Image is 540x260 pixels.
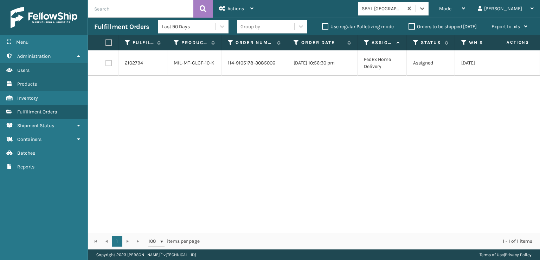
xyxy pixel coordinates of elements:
span: Batches [17,150,35,156]
div: SBYL [GEOGRAPHIC_DATA] [362,5,404,12]
label: Fulfillment Order Id [133,39,154,46]
td: 114-9105178-3085006 [221,50,287,76]
a: Terms of Use [480,252,504,257]
p: Copyright 2023 [PERSON_NAME]™ v [TECHNICAL_ID] [96,249,196,260]
span: Shipment Status [17,123,54,129]
a: MIL-MT-CLCF-10-K [174,60,214,66]
span: Actions [227,6,244,12]
div: Last 90 Days [162,23,216,30]
span: Export to .xls [491,24,520,30]
a: 2102794 [125,60,143,67]
span: Products [17,81,37,87]
span: Inventory [17,95,38,101]
span: items per page [148,236,200,247]
label: WH Ship By Date [469,39,512,46]
span: Containers [17,136,41,142]
span: 100 [148,238,159,245]
label: Order Number [236,39,274,46]
span: Actions [484,37,533,48]
div: 1 - 1 of 1 items [210,238,532,245]
a: Privacy Policy [505,252,532,257]
h3: Fulfillment Orders [94,23,149,31]
label: Status [421,39,441,46]
td: [DATE] 10:56:30 pm [287,50,358,76]
div: | [480,249,532,260]
label: Orders to be shipped [DATE] [409,24,477,30]
label: Order Date [301,39,344,46]
label: Use regular Palletizing mode [322,24,394,30]
td: FedEx Home Delivery [358,50,407,76]
span: Users [17,67,30,73]
div: Group by [240,23,260,30]
img: logo [11,7,77,28]
td: [DATE] [455,50,525,76]
span: Menu [16,39,28,45]
label: Product SKU [181,39,208,46]
td: Assigned [407,50,455,76]
span: Administration [17,53,51,59]
label: Assigned Carrier Service [372,39,393,46]
span: Mode [439,6,451,12]
span: Fulfillment Orders [17,109,57,115]
span: Reports [17,164,34,170]
a: 1 [112,236,122,247]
